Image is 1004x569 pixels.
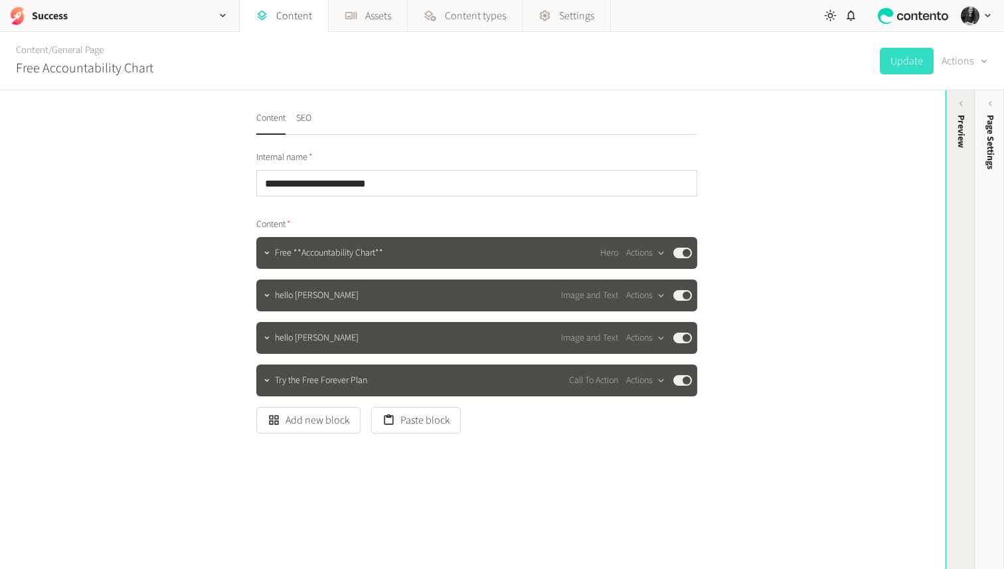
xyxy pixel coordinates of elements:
[16,43,48,57] a: Content
[954,115,968,148] div: Preview
[626,372,665,388] button: Actions
[275,331,359,345] span: hello mari
[626,330,665,346] button: Actions
[626,245,665,261] button: Actions
[275,289,359,303] span: hello mari
[275,374,367,388] span: Try the Free Forever Plan
[561,331,618,345] span: Image and Text
[569,374,618,388] span: Call To Action
[371,407,461,434] button: Paste block
[256,151,313,165] span: Internal name
[559,8,594,24] span: Settings
[880,48,934,74] button: Update
[275,246,383,260] span: Free **Accountability Chart**
[942,48,988,74] button: Actions
[961,7,979,25] img: Hollie Duncan
[983,115,997,169] span: Page Settings
[16,58,153,78] h2: Free Accountability Chart
[256,407,361,434] button: Add new block
[626,287,665,303] button: Actions
[296,112,311,135] button: SEO
[561,289,618,303] span: Image and Text
[48,43,52,57] span: /
[445,8,506,24] span: Content types
[256,218,291,232] span: Content
[8,7,27,25] img: Success
[52,43,104,57] a: General Page
[256,112,286,135] button: Content
[32,8,68,24] h2: Success
[600,246,618,260] span: Hero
